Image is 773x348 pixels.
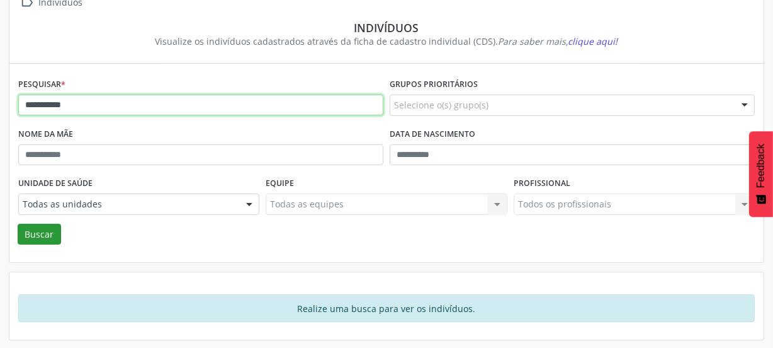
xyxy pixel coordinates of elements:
span: Selecione o(s) grupo(s) [394,98,488,112]
button: Feedback - Mostrar pesquisa [749,131,773,217]
div: Indivíduos [27,21,746,35]
label: Grupos prioritários [390,75,478,95]
span: Todas as unidades [23,198,234,211]
div: Visualize os indivíduos cadastrados através da ficha de cadastro individual (CDS). [27,35,746,48]
label: Pesquisar [18,75,65,95]
i: Para saber mais, [499,35,618,47]
label: Nome da mãe [18,125,73,144]
label: Data de nascimento [390,125,475,144]
label: Equipe [266,174,294,194]
span: Feedback [755,144,767,188]
label: Unidade de saúde [18,174,93,194]
span: clique aqui! [568,35,618,47]
button: Buscar [18,224,61,245]
div: Realize uma busca para ver os indivíduos. [18,294,755,322]
label: Profissional [514,174,570,194]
